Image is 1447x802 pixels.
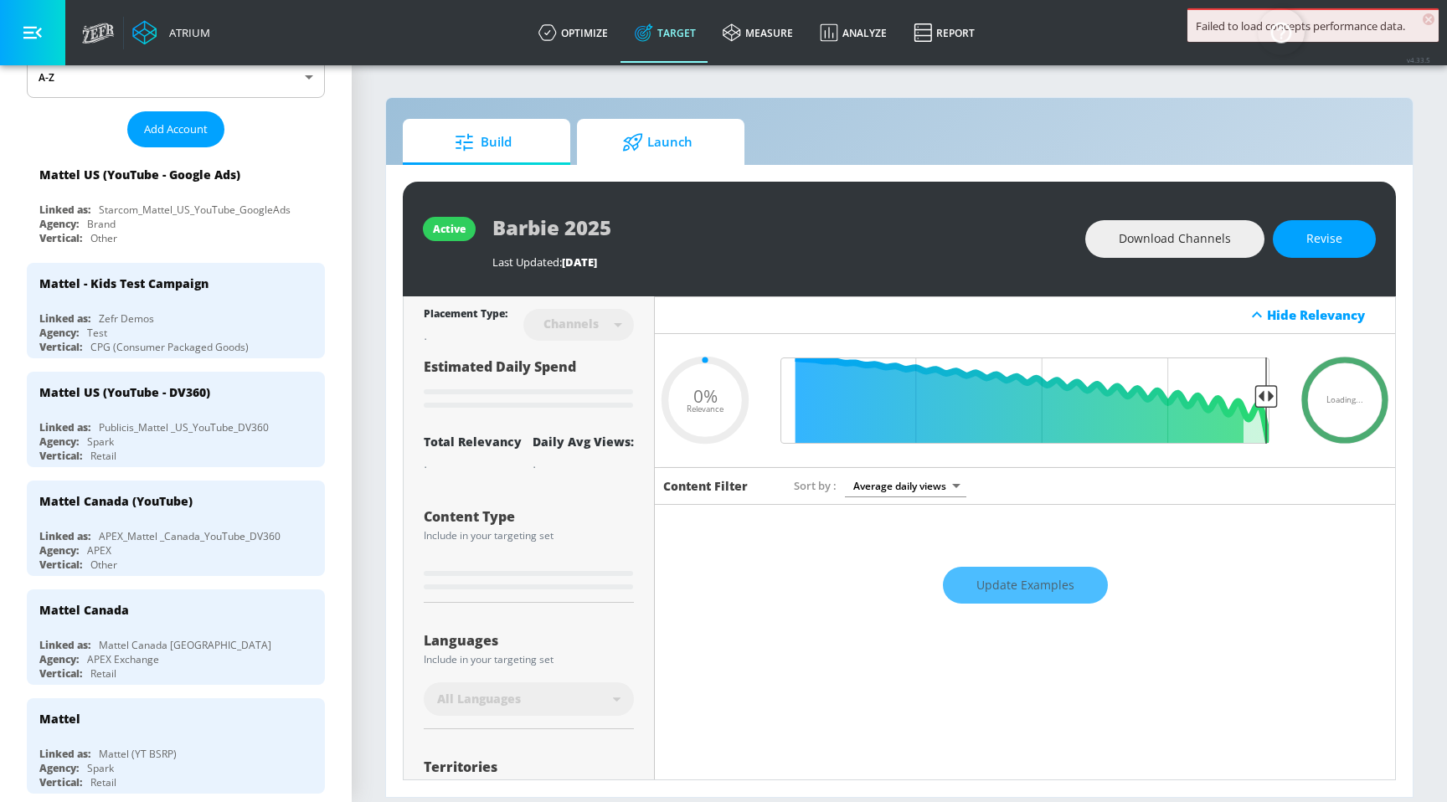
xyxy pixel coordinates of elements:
[39,558,82,572] div: Vertical:
[90,449,116,463] div: Retail
[39,543,79,558] div: Agency:
[27,263,325,358] div: Mattel - Kids Test CampaignLinked as:Zefr DemosAgency:TestVertical:CPG (Consumer Packaged Goods)
[492,254,1069,270] div: Last Updated:
[90,666,116,681] div: Retail
[594,122,721,162] span: Launch
[39,449,82,463] div: Vertical:
[27,589,325,685] div: Mattel CanadaLinked as:Mattel Canada [GEOGRAPHIC_DATA]Agency:APEX ExchangeVertical:Retail
[424,306,507,324] div: Placement Type:
[39,231,82,245] div: Vertical:
[39,666,82,681] div: Vertical:
[39,275,209,291] div: Mattel - Kids Test Campaign
[99,311,154,326] div: Zefr Demos
[39,326,79,340] div: Agency:
[87,434,114,449] div: Spark
[424,682,634,716] div: All Languages
[27,56,325,98] div: A-Z
[424,655,634,665] div: Include in your targeting set
[806,3,900,63] a: Analyze
[27,698,325,794] div: MattelLinked as:Mattel (YT BSRP)Agency:SparkVertical:Retail
[39,652,79,666] div: Agency:
[87,652,159,666] div: APEX Exchange
[162,25,210,40] div: Atrium
[39,434,79,449] div: Agency:
[132,20,210,45] a: Atrium
[27,481,325,576] div: Mattel Canada (YouTube)Linked as:APEX_Mattel _Canada_YouTube_DV360Agency:APEXVertical:Other
[424,760,634,774] div: Territories
[39,420,90,434] div: Linked as:
[424,634,634,647] div: Languages
[845,475,966,497] div: Average daily views
[87,761,114,775] div: Spark
[687,405,723,414] span: Relevance
[99,747,177,761] div: Mattel (YT BSRP)
[39,711,80,727] div: Mattel
[424,357,576,376] span: Estimated Daily Spend
[433,222,466,236] div: active
[39,167,240,183] div: Mattel US (YouTube - Google Ads)
[900,3,988,63] a: Report
[99,203,291,217] div: Starcom_Mattel_US_YouTube_GoogleAds
[420,122,547,162] span: Build
[99,529,281,543] div: APEX_Mattel _Canada_YouTube_DV360
[27,154,325,249] div: Mattel US (YouTube - Google Ads)Linked as:Starcom_Mattel_US_YouTube_GoogleAdsAgency:BrandVertical...
[562,254,597,270] span: [DATE]
[1267,306,1386,323] div: Hide Relevancy
[437,691,521,707] span: All Languages
[39,638,90,652] div: Linked as:
[27,372,325,467] div: Mattel US (YouTube - DV360)Linked as:Publicis_Mattel _US_YouTube_DV360Agency:SparkVertical:Retail
[39,203,90,217] div: Linked as:
[90,231,117,245] div: Other
[424,357,634,414] div: Estimated Daily Spend
[144,120,208,139] span: Add Account
[1423,13,1434,25] span: ×
[39,217,79,231] div: Agency:
[90,340,249,354] div: CPG (Consumer Packaged Goods)
[772,357,1278,444] input: Final Threshold
[99,638,271,652] div: Mattel Canada [GEOGRAPHIC_DATA]
[39,747,90,761] div: Linked as:
[39,529,90,543] div: Linked as:
[1407,55,1430,64] span: v 4.33.5
[424,510,634,523] div: Content Type
[1306,229,1342,249] span: Revise
[39,493,193,509] div: Mattel Canada (YouTube)
[533,434,634,450] div: Daily Avg Views:
[709,3,806,63] a: measure
[87,326,107,340] div: Test
[535,316,607,331] div: Channels
[90,558,117,572] div: Other
[1119,229,1231,249] span: Download Channels
[693,388,718,405] span: 0%
[424,434,522,450] div: Total Relevancy
[794,478,837,493] span: Sort by
[1326,396,1363,404] span: Loading...
[99,420,269,434] div: Publicis_Mattel _US_YouTube_DV360
[127,111,224,147] button: Add Account
[39,761,79,775] div: Agency:
[39,775,82,789] div: Vertical:
[663,478,748,494] h6: Content Filter
[424,531,634,541] div: Include in your targeting set
[1273,220,1376,258] button: Revise
[655,296,1395,334] div: Hide Relevancy
[621,3,709,63] a: Target
[39,384,210,400] div: Mattel US (YouTube - DV360)
[39,602,129,618] div: Mattel Canada
[90,775,116,789] div: Retail
[525,3,621,63] a: optimize
[87,217,116,231] div: Brand
[1085,220,1264,258] button: Download Channels
[1196,18,1430,33] div: Failed to load concepts performance data.
[87,543,111,558] div: APEX
[39,340,82,354] div: Vertical:
[39,311,90,326] div: Linked as:
[1258,8,1305,55] button: Open Resource Center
